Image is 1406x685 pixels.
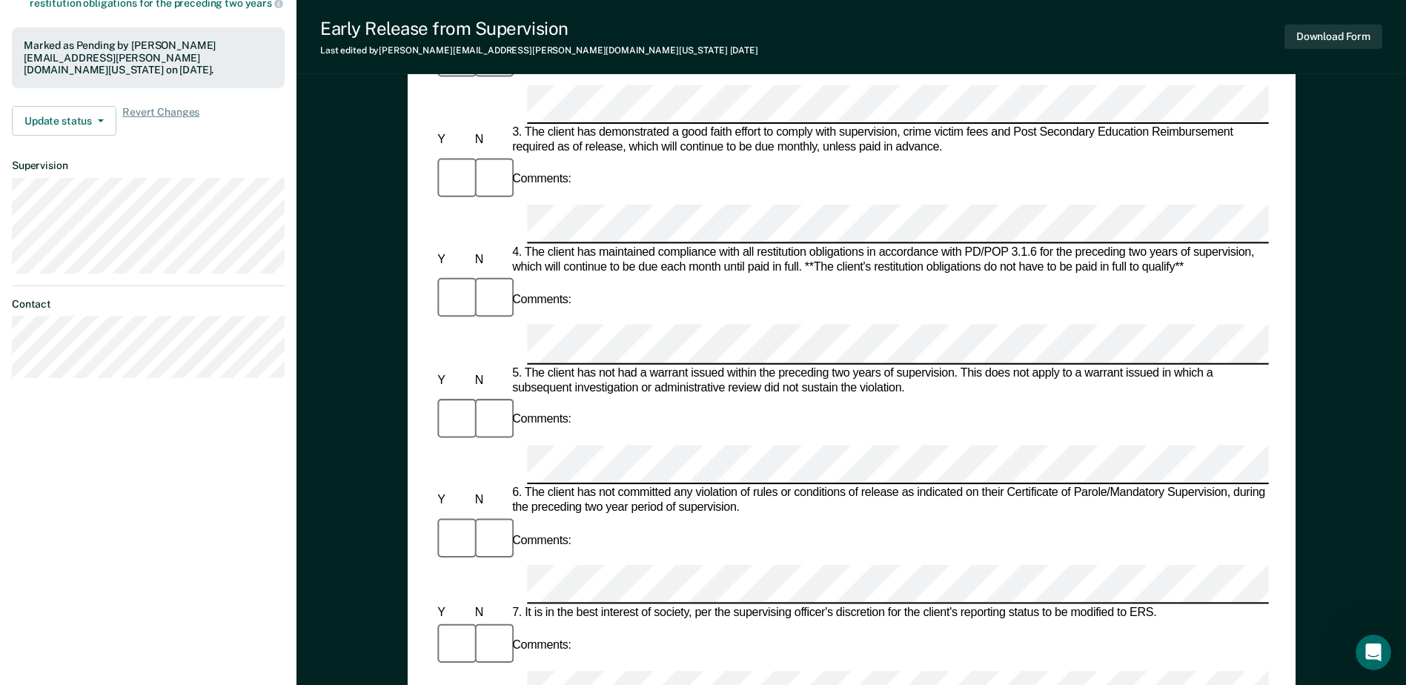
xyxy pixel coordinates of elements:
div: Y [434,253,471,268]
button: Update status [12,106,116,136]
div: Comments: [509,173,574,188]
div: 7. It is in the best interest of society, per the supervising officer's discretion for the client... [509,606,1269,621]
div: Comments: [509,533,574,548]
div: 3. The client has demonstrated a good faith effort to comply with supervision, crime victim fees ... [509,125,1269,155]
div: 4. The client has maintained compliance with all restitution obligations in accordance with PD/PO... [509,245,1269,275]
div: Early Release from Supervision [320,18,758,39]
span: Revert Changes [122,106,199,136]
div: Last edited by [PERSON_NAME][EMAIL_ADDRESS][PERSON_NAME][DOMAIN_NAME][US_STATE] [320,45,758,56]
div: N [471,133,508,148]
div: N [471,253,508,268]
div: Y [434,373,471,388]
dt: Contact [12,298,285,311]
iframe: Intercom live chat [1356,635,1391,670]
div: N [471,373,508,388]
div: Y [434,606,471,621]
div: Y [434,493,471,508]
div: N [471,493,508,508]
div: Y [434,133,471,148]
div: Comments: [509,638,574,653]
div: Marked as Pending by [PERSON_NAME][EMAIL_ADDRESS][PERSON_NAME][DOMAIN_NAME][US_STATE] on [DATE]. [24,39,273,76]
div: N [471,606,508,621]
div: 6. The client has not committed any violation of rules or conditions of release as indicated on t... [509,486,1269,515]
button: Download Form [1284,24,1382,49]
div: Comments: [509,293,574,308]
span: [DATE] [730,45,758,56]
div: 5. The client has not had a warrant issued within the preceding two years of supervision. This do... [509,365,1269,395]
dt: Supervision [12,159,285,172]
div: Comments: [509,413,574,428]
